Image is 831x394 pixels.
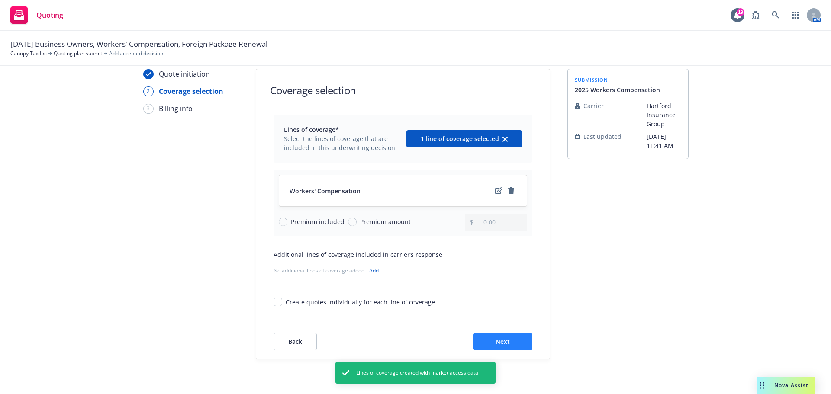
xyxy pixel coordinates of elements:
[583,101,604,110] span: Carrier
[478,214,526,231] input: 0.00
[757,377,767,394] div: Drag to move
[54,50,102,58] a: Quoting plan submit
[496,337,510,346] span: Next
[288,337,302,346] span: Back
[291,217,345,226] span: Premium included
[406,130,522,147] button: 1 line of coverage selectedclear selection
[494,186,504,196] a: edit
[737,8,744,16] div: 19
[356,369,478,377] span: Lines of coverage created with market access data
[143,104,154,114] div: 3
[647,101,681,128] span: Hartford Insurance Group
[109,50,163,58] span: Add accepted decision
[36,12,63,19] span: Quoting
[575,85,660,94] span: 2025 Workers Compensation
[757,377,815,394] button: Nova Assist
[583,132,622,141] span: Last updated
[502,137,508,142] svg: clear selection
[279,218,287,226] input: Premium included
[10,50,47,58] a: Canopy Tax Inc
[647,132,681,150] span: [DATE] 11:41 AM
[421,135,499,143] span: 1 line of coverage selected
[575,76,660,83] span: submission
[369,267,379,274] a: Add
[274,250,532,259] div: Additional lines of coverage included in carrier’s response
[7,3,67,27] a: Quoting
[360,217,411,226] span: Premium amount
[159,86,223,96] div: Coverage selection
[747,6,764,24] a: Report a Bug
[274,333,317,350] button: Back
[284,125,401,134] span: Lines of coverage*
[787,6,804,24] a: Switch app
[159,69,210,79] div: Quote initiation
[506,186,516,196] a: remove
[159,103,193,114] div: Billing info
[10,38,267,50] span: [DATE] Business Owners, Workers' Compensation, Foreign Package Renewal
[270,83,356,97] h1: Coverage selection
[473,333,532,350] button: Next
[143,86,154,96] div: 2
[286,298,435,307] div: Create quotes individually for each line of coverage
[348,218,357,226] input: Premium amount
[284,134,401,152] span: Select the lines of coverage that are included in this underwriting decision.
[274,266,532,275] div: No additional lines of coverage added.
[290,186,361,195] span: Workers' Compensation
[774,381,808,389] span: Nova Assist
[767,6,784,24] a: Search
